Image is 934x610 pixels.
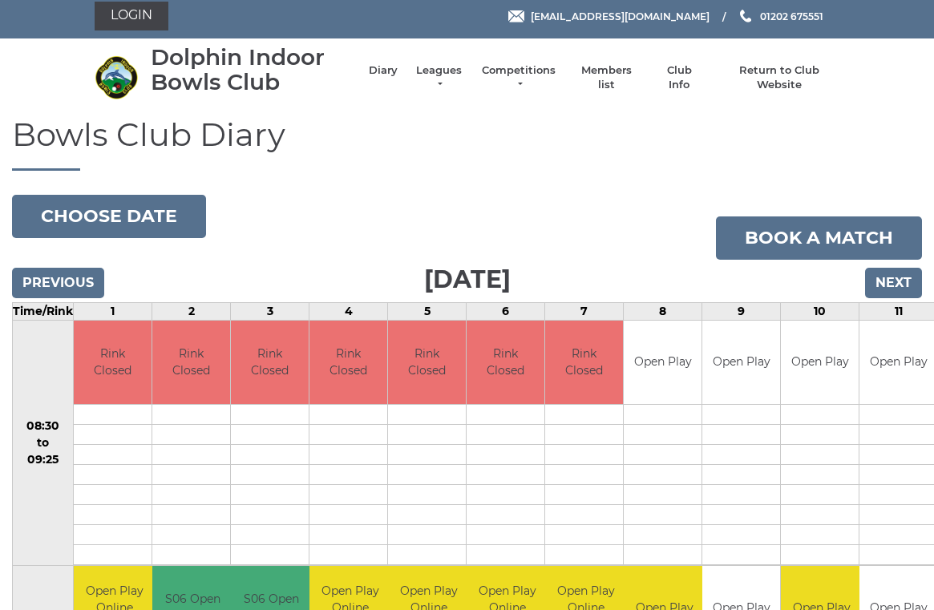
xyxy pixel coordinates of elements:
img: Phone us [740,10,751,22]
td: 2 [152,302,231,320]
a: Phone us 01202 675551 [738,9,823,24]
td: 9 [702,302,781,320]
button: Choose date [12,195,206,238]
a: Email [EMAIL_ADDRESS][DOMAIN_NAME] [508,9,710,24]
a: Book a match [716,216,922,260]
td: 1 [74,302,152,320]
td: Rink Closed [309,321,387,405]
td: Time/Rink [13,302,74,320]
td: 3 [231,302,309,320]
td: 8 [624,302,702,320]
input: Previous [12,268,104,298]
td: 6 [467,302,545,320]
td: Open Play [624,321,702,405]
td: Open Play [702,321,780,405]
td: 4 [309,302,388,320]
td: Rink Closed [152,321,230,405]
td: Open Play [781,321,859,405]
td: 5 [388,302,467,320]
span: [EMAIL_ADDRESS][DOMAIN_NAME] [531,10,710,22]
td: Rink Closed [467,321,544,405]
a: Leagues [414,63,464,92]
img: Email [508,10,524,22]
td: 08:30 to 09:25 [13,320,74,566]
div: Dolphin Indoor Bowls Club [151,45,353,95]
span: 01202 675551 [760,10,823,22]
h1: Bowls Club Diary [12,117,922,171]
a: Competitions [480,63,557,92]
a: Members list [573,63,640,92]
input: Next [865,268,922,298]
a: Diary [369,63,398,78]
a: Club Info [656,63,702,92]
td: Rink Closed [74,321,152,405]
td: Rink Closed [388,321,466,405]
td: 10 [781,302,859,320]
td: 7 [545,302,624,320]
td: Rink Closed [231,321,309,405]
img: Dolphin Indoor Bowls Club [95,55,139,99]
td: Rink Closed [545,321,623,405]
a: Return to Club Website [718,63,839,92]
a: Login [95,2,168,30]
